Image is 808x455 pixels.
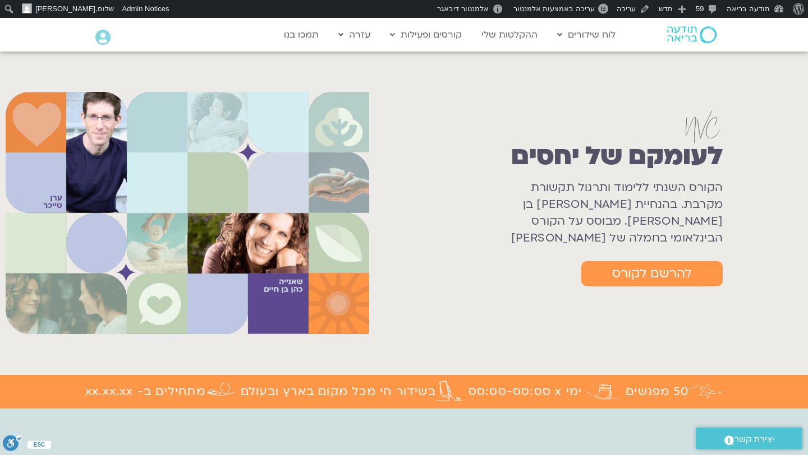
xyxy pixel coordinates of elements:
[278,24,324,45] a: תמכו בנו
[241,383,436,400] h1: בשידור חי מכל מקום בארץ ובעולם
[696,428,802,449] a: יצירת קשר
[734,432,774,447] span: יצירת קשר
[552,24,621,45] a: לוח שידורים
[384,24,467,45] a: קורסים ופעילות
[476,24,543,45] a: ההקלטות שלי
[667,26,717,43] img: תודעה בריאה
[85,383,205,400] h1: מתחילים ב- xx.xx.xx
[626,383,688,400] h1: 50 מפגשים
[511,142,723,171] h1: לעומקם של יחסים
[35,4,95,13] span: [PERSON_NAME]
[513,4,595,13] span: עריכה באמצעות אלמנטור
[469,383,582,400] h1: ימי x סס:סס-סס:סס
[333,24,376,45] a: עזרה
[581,261,723,286] a: להרשם לקורס
[508,179,723,247] h1: הקורס השנתי ללימוד ותרגול תקשורת מקרבת. בהנחיית [PERSON_NAME] בן [PERSON_NAME]. מבוסס על הקורס הב...
[612,267,692,281] span: להרשם לקורס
